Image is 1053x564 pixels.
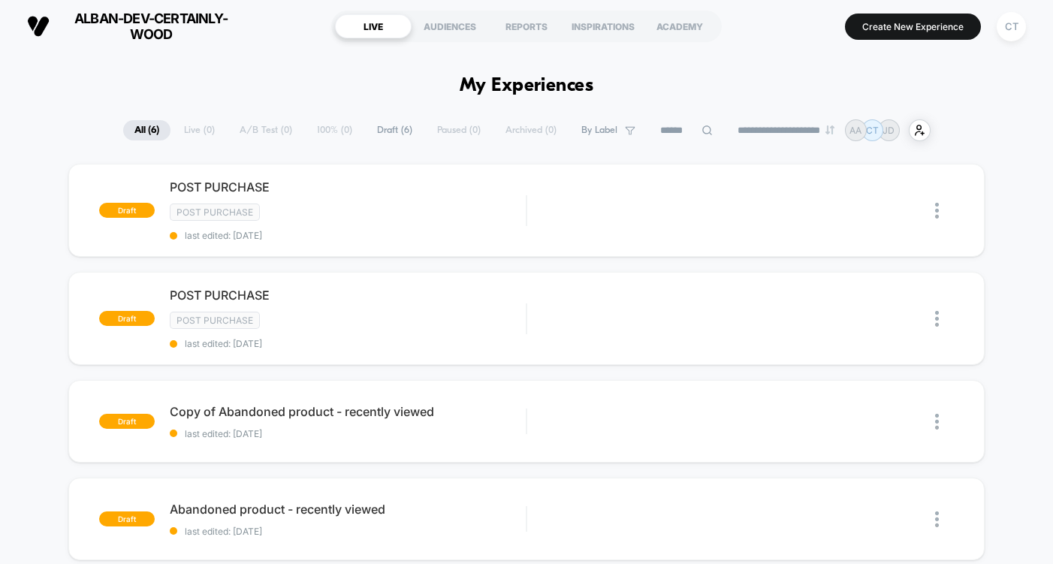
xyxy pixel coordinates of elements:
button: alban-dev-certainly-wood [23,10,246,43]
div: CT [997,12,1026,41]
span: Abandoned product - recently viewed [170,502,526,517]
span: POST PURCHASE [170,179,526,195]
div: ACADEMY [641,14,718,38]
button: CT [992,11,1030,42]
span: By Label [581,125,617,136]
h1: My Experiences [460,75,594,97]
span: Copy of Abandoned product - recently viewed [170,404,526,419]
span: Draft ( 6 ) [366,120,424,140]
span: last edited: [DATE] [170,230,526,241]
div: AUDIENCES [412,14,488,38]
img: Visually logo [27,15,50,38]
img: close [935,511,939,527]
span: last edited: [DATE] [170,526,526,537]
img: close [935,414,939,430]
div: LIVE [335,14,412,38]
span: last edited: [DATE] [170,338,526,349]
img: close [935,203,939,219]
p: AA [849,125,861,136]
img: close [935,311,939,327]
img: end [825,125,834,134]
div: REPORTS [488,14,565,38]
p: CT [866,125,879,136]
span: POST PURCHASE [170,288,526,303]
span: alban-dev-certainly-wood [61,11,241,42]
button: Create New Experience [845,14,981,40]
p: JD [883,125,895,136]
span: last edited: [DATE] [170,428,526,439]
div: INSPIRATIONS [565,14,641,38]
